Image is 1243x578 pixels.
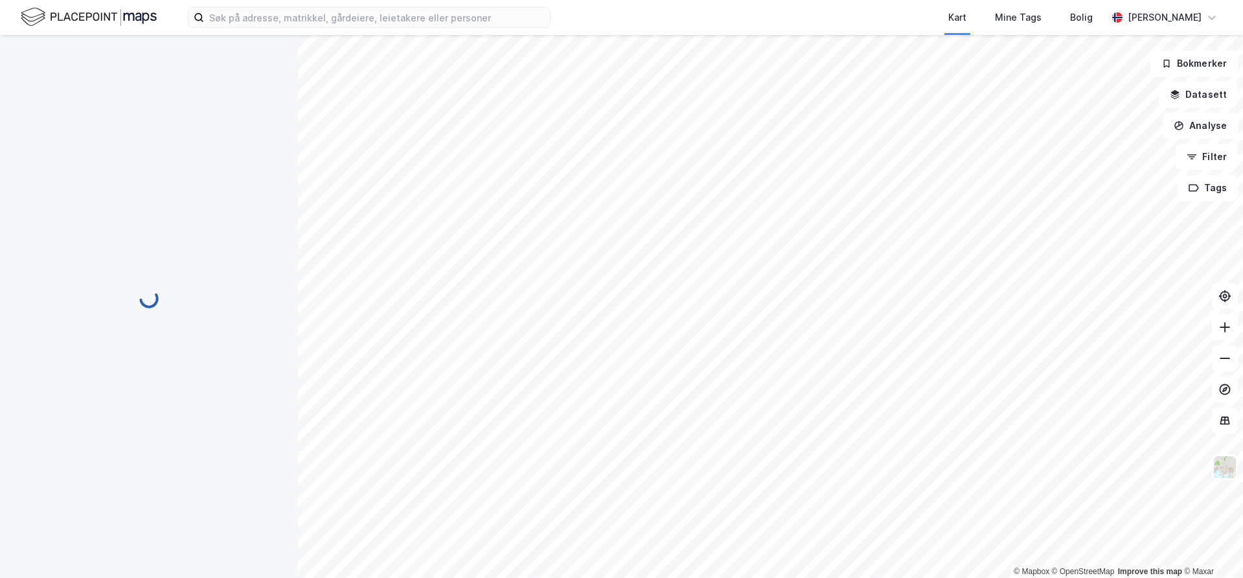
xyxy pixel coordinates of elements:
[1178,175,1238,201] button: Tags
[1163,113,1238,139] button: Analyse
[995,10,1042,25] div: Mine Tags
[1150,51,1238,76] button: Bokmerker
[1176,144,1238,170] button: Filter
[1052,567,1115,576] a: OpenStreetMap
[1178,516,1243,578] iframe: Chat Widget
[1070,10,1093,25] div: Bolig
[1014,567,1049,576] a: Mapbox
[1159,82,1238,108] button: Datasett
[1178,516,1243,578] div: Kontrollprogram for chat
[1128,10,1202,25] div: [PERSON_NAME]
[948,10,966,25] div: Kart
[21,6,157,29] img: logo.f888ab2527a4732fd821a326f86c7f29.svg
[1118,567,1182,576] a: Improve this map
[139,288,159,309] img: spinner.a6d8c91a73a9ac5275cf975e30b51cfb.svg
[204,8,550,27] input: Søk på adresse, matrikkel, gårdeiere, leietakere eller personer
[1213,455,1237,480] img: Z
